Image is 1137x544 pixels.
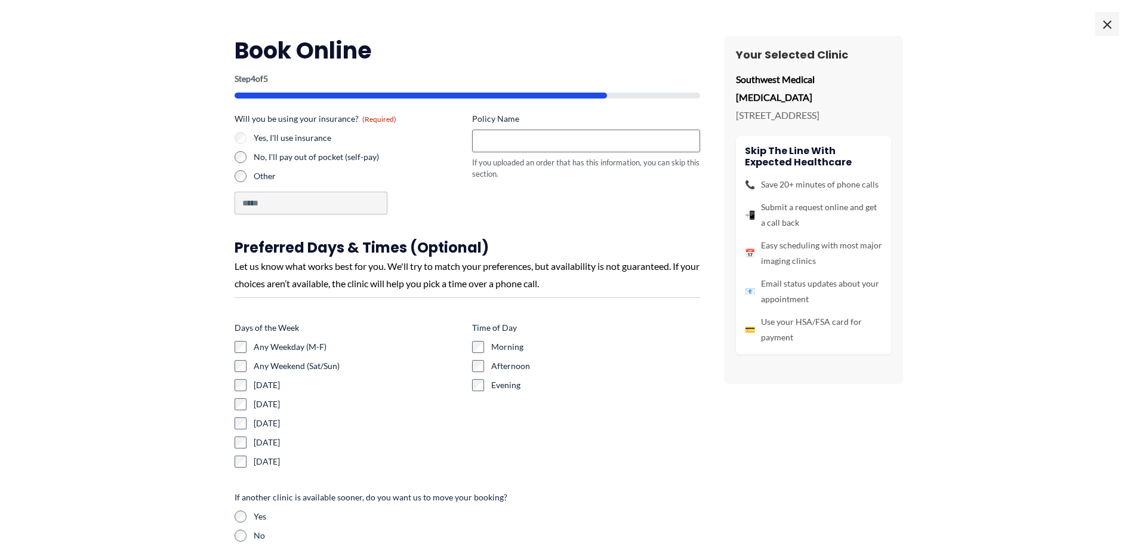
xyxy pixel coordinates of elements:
label: [DATE] [254,417,463,429]
label: Evening [491,379,700,391]
label: [DATE] [254,437,463,448]
label: Yes, I'll use insurance [254,132,463,144]
legend: Will you be using your insurance? [235,113,396,125]
legend: Time of Day [472,322,517,334]
span: × [1095,12,1119,36]
span: 📲 [745,207,755,223]
li: Easy scheduling with most major imaging clinics [745,238,882,269]
label: Yes [254,511,700,523]
span: 📅 [745,245,755,261]
legend: Days of the Week [235,322,299,334]
p: [STREET_ADDRESS] [736,106,891,124]
p: Step of [235,75,700,83]
div: Let us know what works best for you. We'll try to match your preferences, but availability is not... [235,257,700,293]
li: Use your HSA/FSA card for payment [745,314,882,345]
label: Other [254,170,463,182]
span: 📧 [745,284,755,299]
span: (Required) [362,115,396,124]
label: [DATE] [254,379,463,391]
span: 📞 [745,177,755,192]
span: 💳 [745,322,755,337]
label: Any Weekend (Sat/Sun) [254,360,463,372]
li: Submit a request online and get a call back [745,199,882,230]
div: If you uploaded an order that has this information, you can skip this section. [472,157,700,179]
h2: Book Online [235,36,700,65]
input: Other Choice, please specify [235,192,387,214]
p: Southwest Medical [MEDICAL_DATA] [736,70,891,106]
h3: Your Selected Clinic [736,48,891,62]
span: 5 [263,73,268,84]
label: No [254,530,700,542]
li: Email status updates about your appointment [745,276,882,307]
label: [DATE] [254,398,463,410]
label: Afternoon [491,360,700,372]
li: Save 20+ minutes of phone calls [745,177,882,192]
label: Morning [491,341,700,353]
label: Policy Name [472,113,700,125]
legend: If another clinic is available sooner, do you want us to move your booking? [235,491,507,503]
label: Any Weekday (M-F) [254,341,463,353]
h4: Skip the line with Expected Healthcare [745,145,882,168]
label: No, I'll pay out of pocket (self-pay) [254,151,463,163]
h3: Preferred Days & Times (Optional) [235,238,700,257]
span: 4 [251,73,255,84]
label: [DATE] [254,456,463,468]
